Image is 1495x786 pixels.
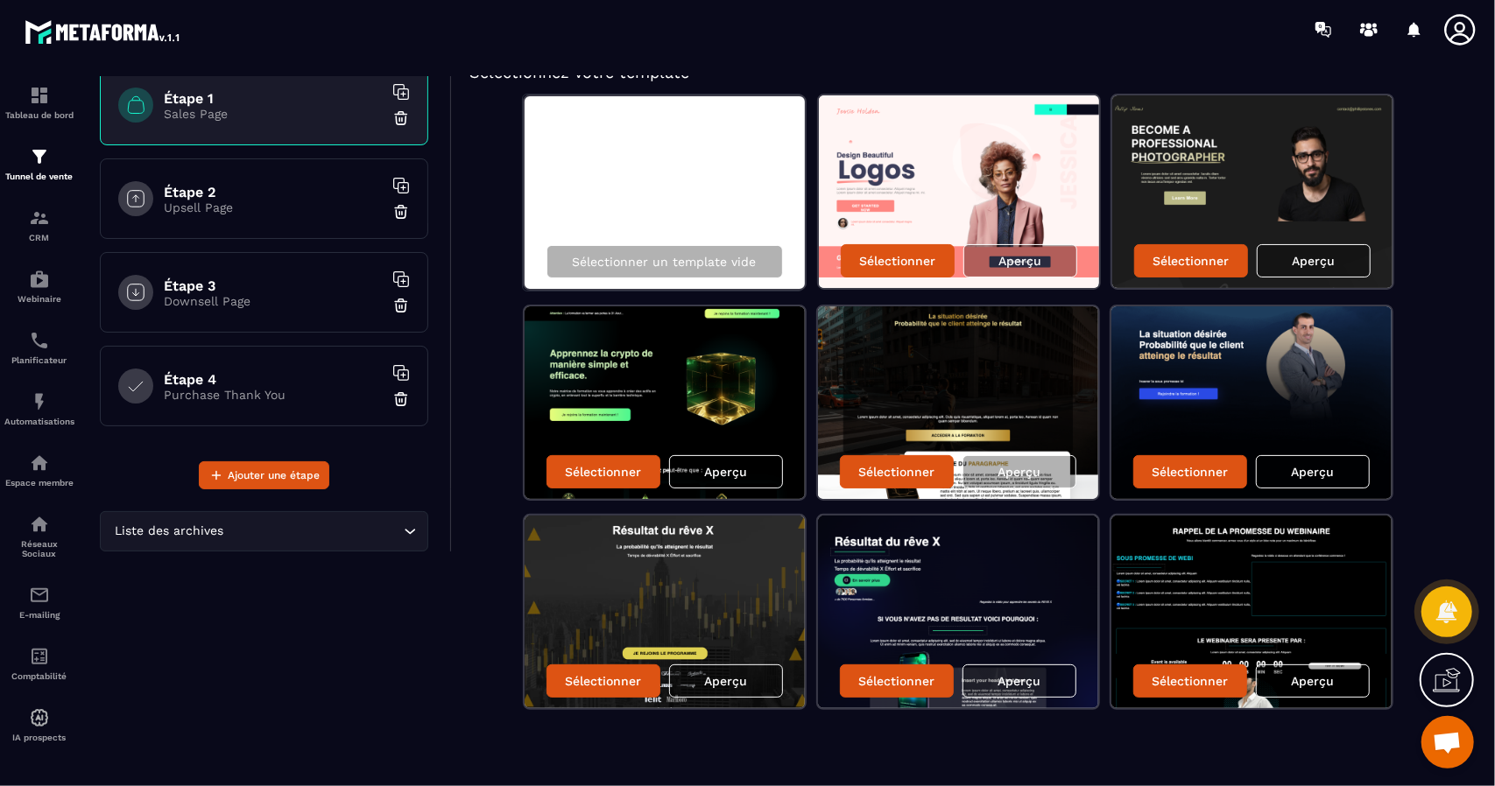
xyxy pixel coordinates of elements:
[228,467,320,484] span: Ajouter une étape
[998,465,1040,479] p: Aperçu
[164,90,383,107] h6: Étape 1
[100,511,428,551] div: Search for option
[392,390,410,408] img: trash
[4,671,74,681] p: Comptabilité
[4,572,74,633] a: emailemailE-mailing
[25,16,182,47] img: logo
[573,255,757,269] p: Sélectionner un template vide
[29,146,50,167] img: formation
[164,184,383,200] h6: Étape 2
[565,674,641,688] p: Sélectionner
[29,514,50,535] img: social-network
[164,371,383,388] h6: Étape 4
[392,109,410,127] img: trash
[859,254,935,268] p: Sélectionner
[29,330,50,351] img: scheduler
[164,107,383,121] p: Sales Page
[392,297,410,314] img: trash
[4,439,74,501] a: automationsautomationsEspace membre
[4,233,74,242] p: CRM
[111,522,228,541] span: Liste des archives
[4,417,74,426] p: Automatisations
[29,585,50,606] img: email
[4,478,74,488] p: Espace membre
[29,269,50,290] img: automations
[1421,716,1474,768] a: Ouvrir le chat
[1111,306,1392,499] img: image
[4,317,74,378] a: schedulerschedulerPlanificateur
[4,733,74,742] p: IA prospects
[1291,674,1334,688] p: Aperçu
[29,391,50,412] img: automations
[565,465,641,479] p: Sélectionner
[1111,516,1392,708] img: image
[4,72,74,133] a: formationformationTableau de bord
[4,378,74,439] a: automationsautomationsAutomatisations
[4,194,74,256] a: formationformationCRM
[29,646,50,667] img: accountant
[4,172,74,181] p: Tunnel de vente
[392,203,410,221] img: trash
[29,207,50,228] img: formation
[4,110,74,120] p: Tableau de bord
[4,610,74,620] p: E-mailing
[164,294,383,308] p: Downsell Page
[858,674,934,688] p: Sélectionner
[704,674,747,688] p: Aperçu
[818,306,1098,499] img: image
[998,674,1040,688] p: Aperçu
[164,388,383,402] p: Purchase Thank You
[1152,465,1228,479] p: Sélectionner
[4,256,74,317] a: automationsautomationsWebinaire
[1153,254,1229,268] p: Sélectionner
[29,453,50,474] img: automations
[29,85,50,106] img: formation
[199,461,329,489] button: Ajouter une étape
[818,516,1098,708] img: image
[998,254,1041,268] p: Aperçu
[819,95,1099,288] img: image
[4,294,74,304] p: Webinaire
[4,355,74,365] p: Planificateur
[1291,465,1334,479] p: Aperçu
[4,633,74,694] a: accountantaccountantComptabilité
[4,501,74,572] a: social-networksocial-networkRéseaux Sociaux
[1292,254,1335,268] p: Aperçu
[525,516,805,708] img: image
[1152,674,1228,688] p: Sélectionner
[164,200,383,214] p: Upsell Page
[4,133,74,194] a: formationformationTunnel de vente
[4,539,74,558] p: Réseaux Sociaux
[858,465,934,479] p: Sélectionner
[704,465,747,479] p: Aperçu
[228,522,399,541] input: Search for option
[29,707,50,728] img: automations
[1112,95,1393,288] img: image
[525,306,805,499] img: image
[164,277,383,294] h6: Étape 3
